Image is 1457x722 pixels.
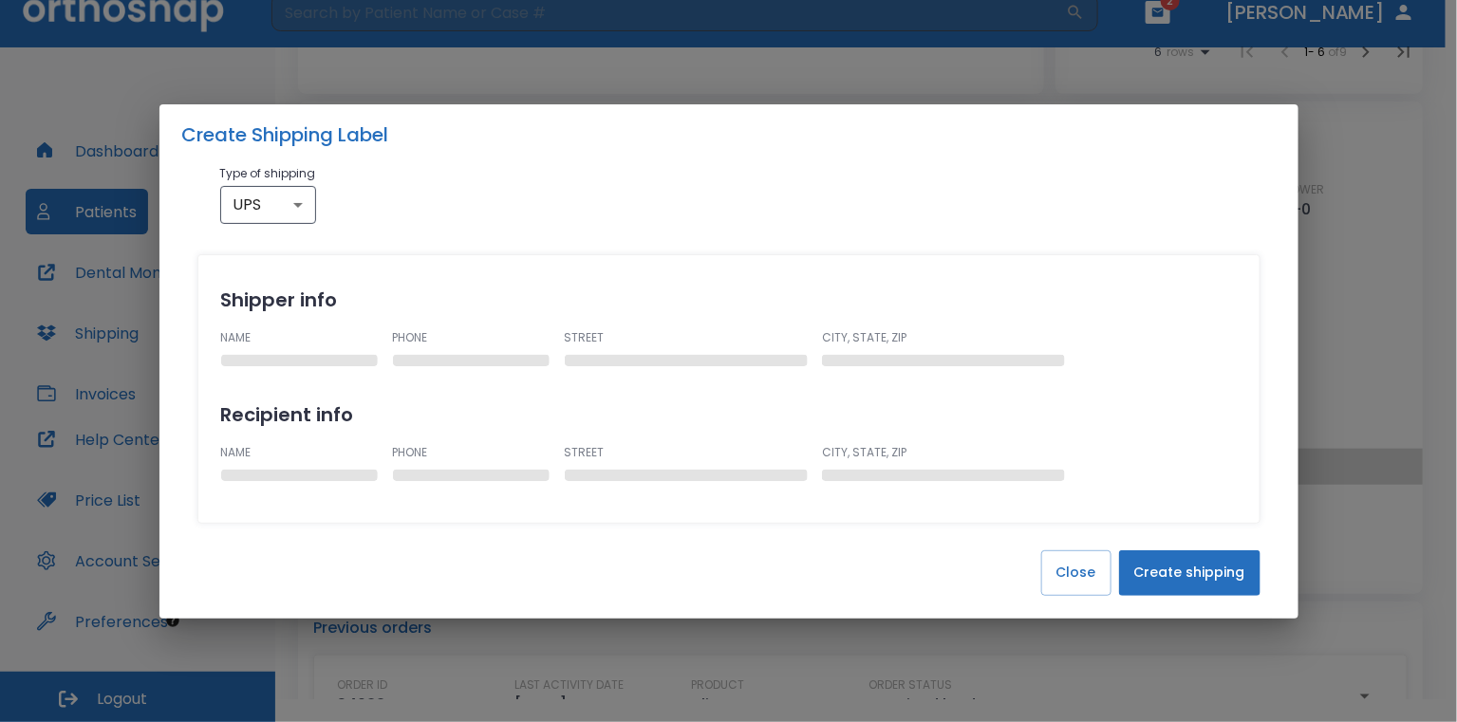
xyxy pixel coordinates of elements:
p: CITY, STATE, ZIP [822,329,1065,346]
h2: Create Shipping Label [159,104,1298,165]
p: NAME [221,329,378,346]
p: STREET [565,444,808,461]
p: PHONE [393,444,550,461]
p: NAME [221,444,378,461]
h2: Recipient info [221,400,1237,429]
button: Create shipping [1119,550,1261,596]
p: STREET [565,329,808,346]
p: Type of shipping [220,165,316,182]
button: Close [1041,550,1111,596]
p: PHONE [393,329,550,346]
h2: Shipper info [221,286,1237,314]
p: CITY, STATE, ZIP [822,444,1065,461]
div: UPS [220,186,316,224]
